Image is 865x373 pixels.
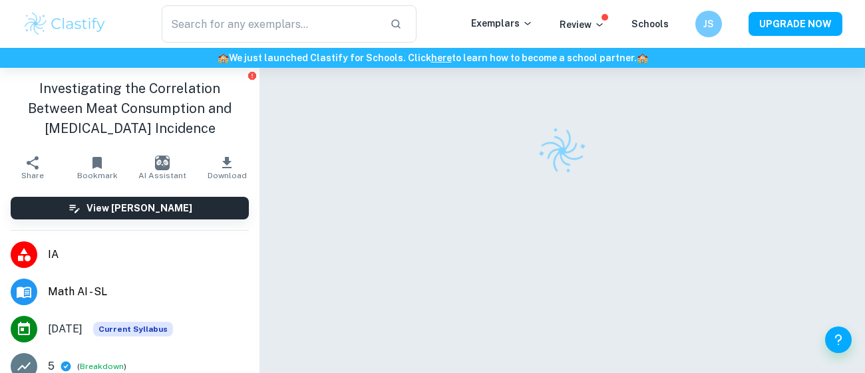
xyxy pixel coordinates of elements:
button: UPGRADE NOW [749,12,842,36]
button: AI Assistant [130,149,195,186]
p: Exemplars [471,16,533,31]
img: AI Assistant [155,156,170,170]
button: JS [695,11,722,37]
span: Share [21,171,44,180]
span: Download [208,171,247,180]
h6: View [PERSON_NAME] [86,201,192,215]
img: Clastify logo [530,119,594,183]
p: Review [560,17,605,32]
span: IA [48,247,249,263]
h6: JS [701,17,717,31]
h6: We just launched Clastify for Schools. Click to learn how to become a school partner. [3,51,862,65]
input: Search for any exemplars... [162,5,379,43]
span: 🏫 [637,53,648,63]
span: AI Assistant [138,171,186,180]
span: Current Syllabus [93,322,173,336]
span: Math AI - SL [48,284,249,300]
button: Help and Feedback [825,326,852,353]
button: Report issue [247,70,257,80]
button: Bookmark [65,149,130,186]
span: [DATE] [48,321,83,337]
a: Schools [631,19,669,29]
span: ( ) [77,360,126,373]
div: This exemplar is based on the current syllabus. Feel free to refer to it for inspiration/ideas wh... [93,322,173,336]
h1: Investigating the Correlation Between Meat Consumption and [MEDICAL_DATA] Incidence [11,78,249,138]
img: Clastify logo [23,11,107,37]
button: View [PERSON_NAME] [11,197,249,219]
a: here [431,53,452,63]
span: 🏫 [218,53,229,63]
button: Download [195,149,260,186]
button: Breakdown [80,360,124,372]
span: Bookmark [77,171,118,180]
